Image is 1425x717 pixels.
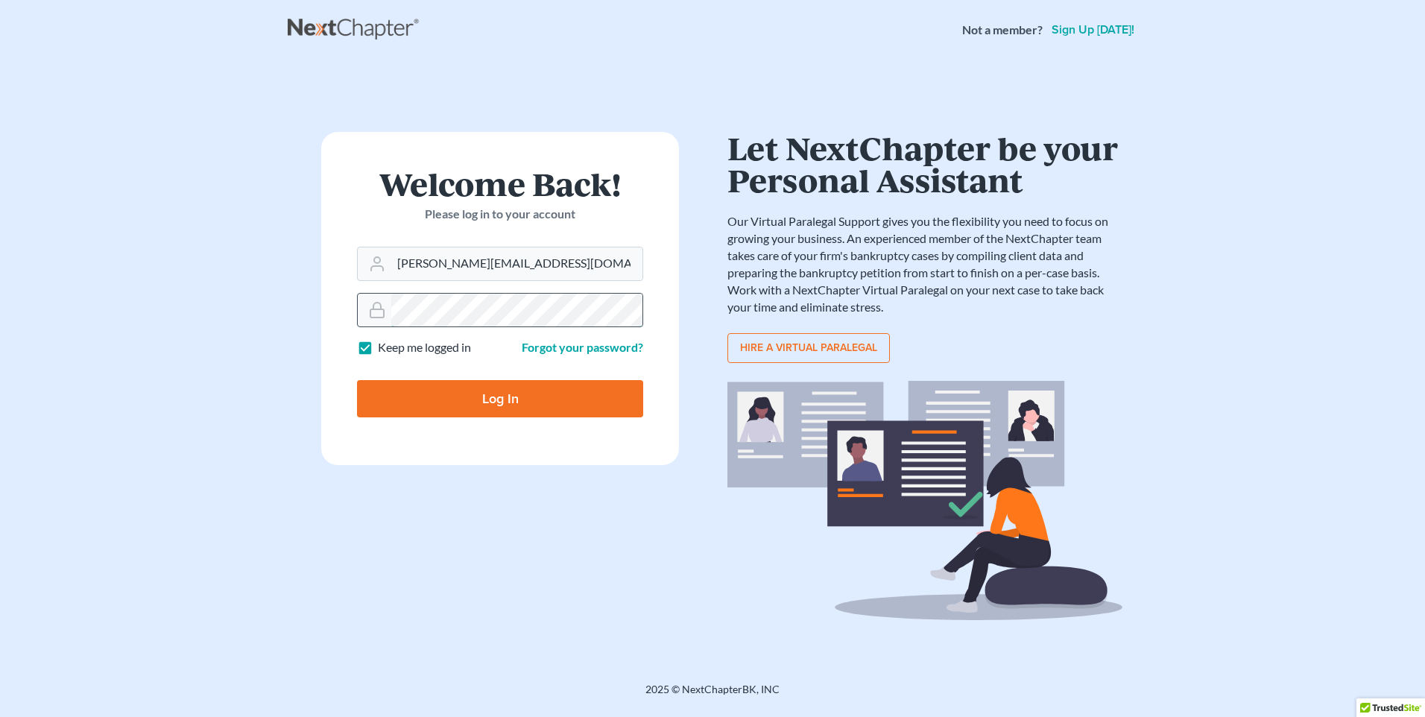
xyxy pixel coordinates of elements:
label: Keep me logged in [378,339,471,356]
input: Log In [357,380,643,417]
h1: Let NextChapter be your Personal Assistant [727,132,1122,195]
div: 2025 © NextChapterBK, INC [288,682,1137,709]
img: virtual_paralegal_bg-b12c8cf30858a2b2c02ea913d52db5c468ecc422855d04272ea22d19010d70dc.svg [727,381,1122,620]
input: Email Address [391,247,642,280]
a: Sign up [DATE]! [1049,24,1137,36]
strong: Not a member? [962,22,1043,39]
h1: Welcome Back! [357,168,643,200]
a: Hire a virtual paralegal [727,333,890,363]
p: Our Virtual Paralegal Support gives you the flexibility you need to focus on growing your busines... [727,213,1122,315]
p: Please log in to your account [357,206,643,223]
a: Forgot your password? [522,340,643,354]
